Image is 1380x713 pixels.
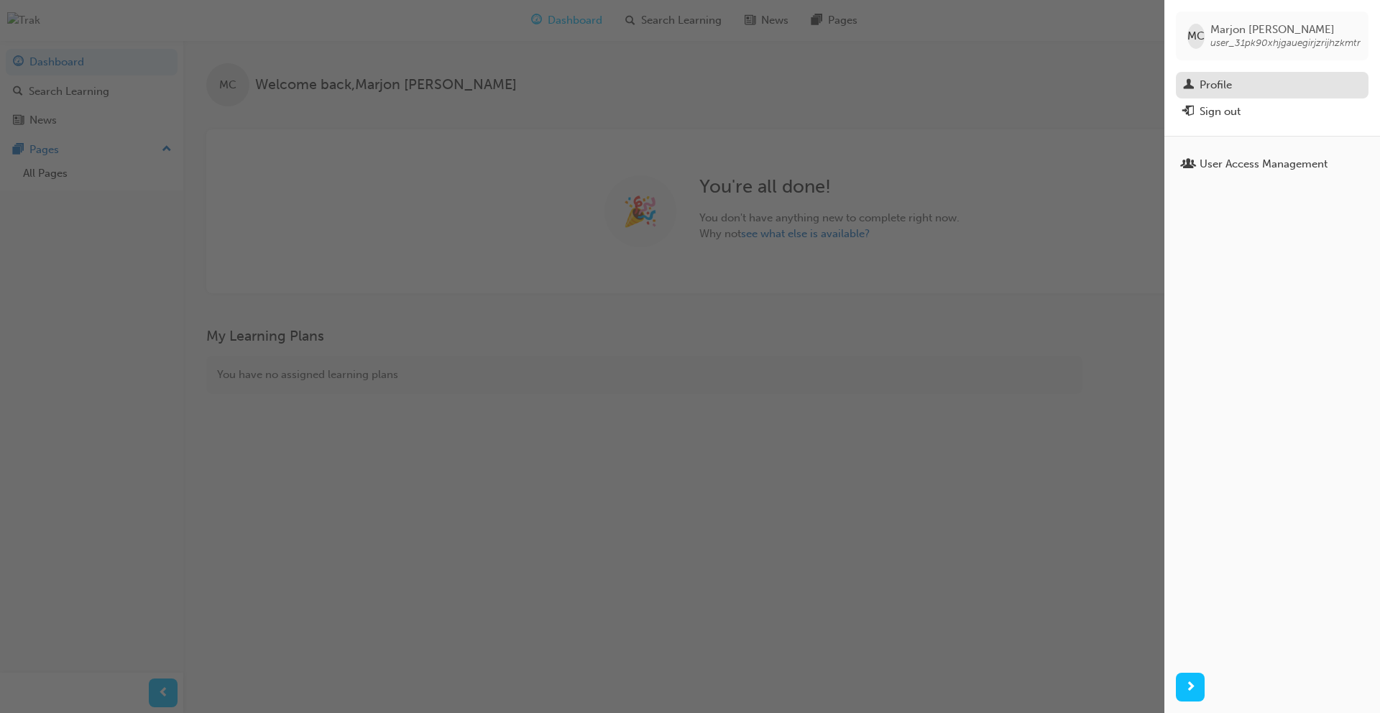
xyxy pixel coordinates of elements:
span: next-icon [1185,678,1196,696]
a: User Access Management [1176,151,1368,178]
div: Profile [1200,77,1232,93]
span: exit-icon [1183,106,1194,119]
button: Sign out [1176,98,1368,125]
span: user_31pk90xhjgauegirjzrijhzkmtr [1210,37,1361,49]
div: Sign out [1200,103,1241,120]
span: Marjon [PERSON_NAME] [1210,23,1361,36]
a: Profile [1176,72,1368,98]
span: man-icon [1183,79,1194,92]
span: MC [1187,28,1205,45]
div: User Access Management [1200,156,1328,172]
span: usergroup-icon [1183,158,1194,171]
